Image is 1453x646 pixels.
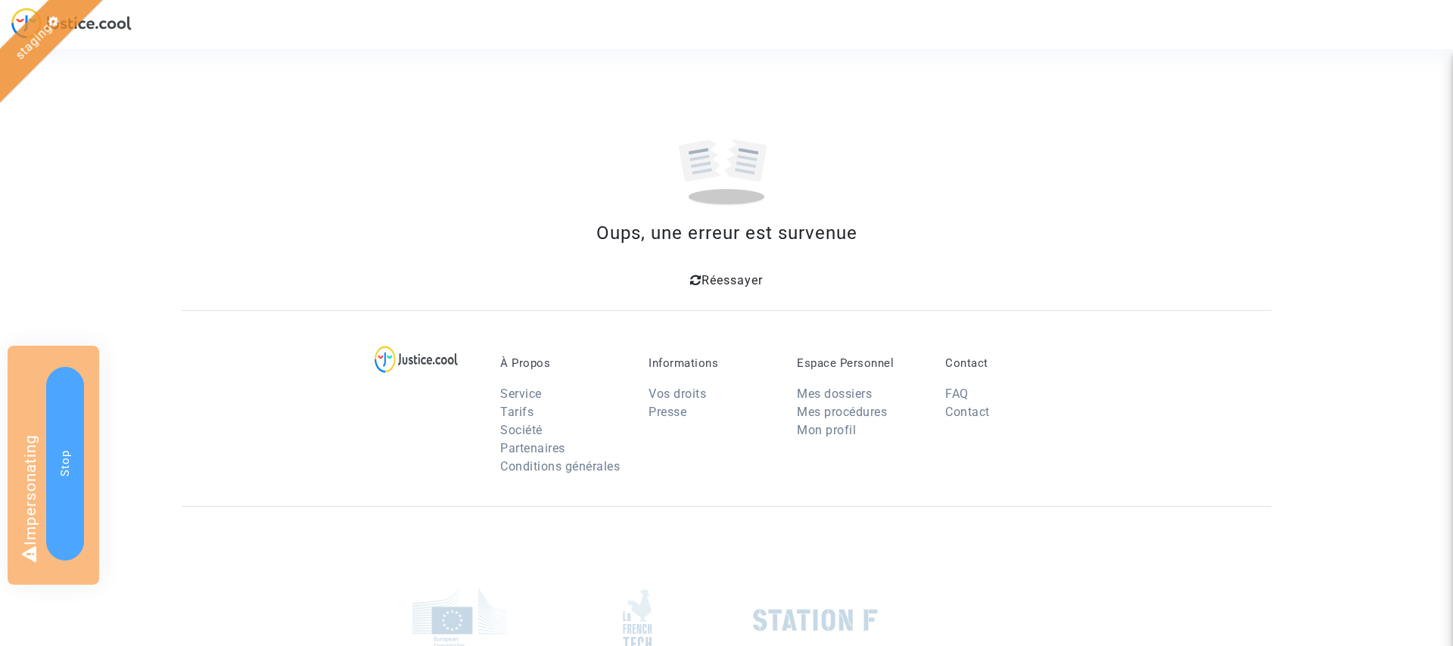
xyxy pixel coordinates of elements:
a: Mes procédures [797,405,887,419]
a: Service [500,387,542,401]
a: Mes dossiers [797,387,872,401]
a: Contact [945,405,990,419]
p: Informations [649,356,774,370]
img: stationf.png [753,609,878,632]
a: Vos droits [649,387,706,401]
a: Conditions générales [500,459,620,474]
div: Oups, une erreur est survenue [182,219,1271,247]
div: Impersonating [8,346,99,585]
a: Mon profil [797,423,856,437]
a: staging [12,20,54,63]
p: Espace Personnel [797,356,923,370]
p: À Propos [500,356,626,370]
button: Stop [46,367,84,561]
span: Stop [58,450,72,477]
a: Tarifs [500,405,534,419]
p: Contact [945,356,1071,370]
a: FAQ [945,387,969,401]
a: Partenaires [500,441,565,455]
img: jc-logo.svg [11,8,132,39]
a: Société [500,423,543,437]
a: Presse [649,405,686,419]
span: Réessayer [702,273,763,287]
img: logo-lg.svg [375,346,459,373]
